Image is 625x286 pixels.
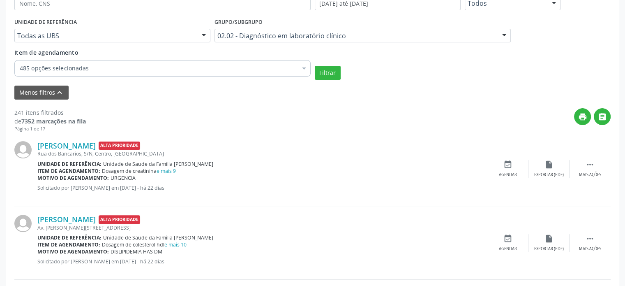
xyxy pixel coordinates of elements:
[17,32,194,40] span: Todas as UBS
[37,241,100,248] b: Item de agendamento:
[544,160,554,169] i: insert_drive_file
[37,150,487,157] div: Rua dos Bancarios, S/N, Centro, [GEOGRAPHIC_DATA]
[157,167,176,174] a: e mais 9
[14,16,77,29] label: UNIDADE DE REFERÊNCIA
[594,108,611,125] button: 
[37,215,96,224] a: [PERSON_NAME]
[579,172,601,178] div: Mais ações
[14,215,32,232] img: img
[164,241,187,248] a: e mais 10
[578,112,587,121] i: print
[37,224,487,231] div: Av. [PERSON_NAME][STREET_ADDRESS]
[214,16,263,29] label: Grupo/Subgrupo
[37,248,109,255] b: Motivo de agendamento:
[503,234,512,243] i: event_available
[579,246,601,252] div: Mais ações
[499,246,517,252] div: Agendar
[99,215,140,224] span: Alta Prioridade
[21,117,86,125] strong: 7352 marcações na fila
[544,234,554,243] i: insert_drive_file
[37,160,101,167] b: Unidade de referência:
[499,172,517,178] div: Agendar
[103,234,213,241] span: Unidade de Saude da Familia [PERSON_NAME]
[534,246,564,252] div: Exportar (PDF)
[37,184,487,191] p: Solicitado por [PERSON_NAME] em [DATE] - há 22 dias
[102,167,176,174] span: Dosagem de creatinina
[217,32,494,40] span: 02.02 - Diagnóstico em laboratório clínico
[103,160,213,167] span: Unidade de Saude da Familia [PERSON_NAME]
[503,160,512,169] i: event_available
[37,258,487,265] p: Solicitado por [PERSON_NAME] em [DATE] - há 22 dias
[111,248,162,255] span: DISLIPIDEMIA HAS DM
[586,234,595,243] i: 
[586,160,595,169] i: 
[102,241,187,248] span: Dosagem de colesterol hdl
[14,108,86,117] div: 241 itens filtrados
[20,64,297,72] span: 485 opções selecionadas
[598,112,607,121] i: 
[37,174,109,181] b: Motivo de agendamento:
[574,108,591,125] button: print
[99,142,140,150] span: Alta Prioridade
[14,117,86,126] div: de
[14,86,69,100] button: Menos filtroskeyboard_arrow_up
[14,49,78,56] span: Item de agendamento
[14,126,86,133] div: Página 1 de 17
[37,167,100,174] b: Item de agendamento:
[14,141,32,158] img: img
[111,174,136,181] span: URGENCIA
[55,88,64,97] i: keyboard_arrow_up
[37,234,101,241] b: Unidade de referência:
[534,172,564,178] div: Exportar (PDF)
[37,141,96,150] a: [PERSON_NAME]
[315,66,341,80] button: Filtrar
